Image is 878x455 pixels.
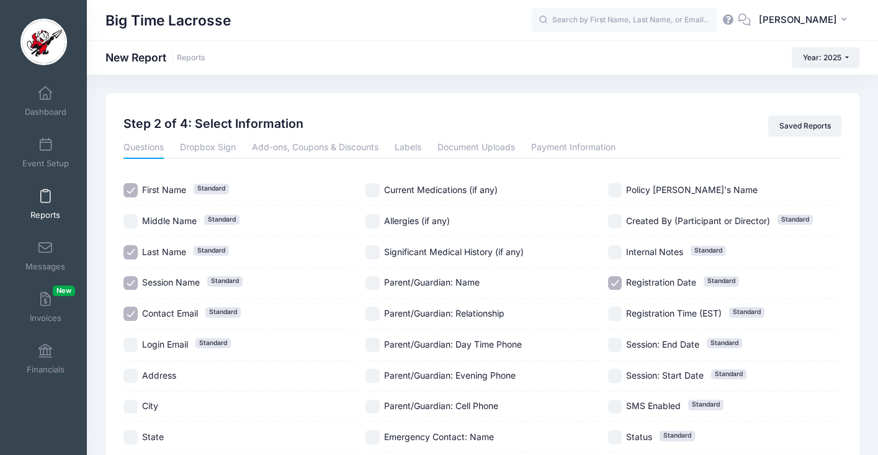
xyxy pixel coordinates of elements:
[180,137,236,159] a: Dropbox Sign
[608,400,622,414] input: SMS EnabledStandard
[626,277,696,287] span: Registration Date
[384,431,494,442] span: Emergency Contact: Name
[626,400,681,411] span: SMS Enabled
[27,364,65,375] span: Financials
[688,400,723,410] span: Standard
[437,137,515,159] a: Document Uploads
[123,115,303,133] h2: Step 2 of 4: Select Information
[384,277,480,287] span: Parent/Guardian: Name
[608,338,622,352] input: Session: End DateStandard
[123,137,164,159] a: Questions
[123,400,138,414] input: City
[142,370,176,381] span: Address
[53,286,75,296] span: New
[30,210,60,220] span: Reports
[205,307,241,317] span: Standard
[123,183,138,197] input: First NameStandard
[531,8,717,33] input: Search by First Name, Last Name, or Email...
[384,246,524,257] span: Significant Medical History (if any)
[142,246,186,257] span: Last Name
[384,215,450,226] span: Allergies (if any)
[142,400,158,411] span: City
[365,245,380,259] input: Significant Medical History (if any)
[608,307,622,321] input: Registration Time (EST)Standard
[194,184,229,194] span: Standard
[123,307,138,321] input: Contact EmailStandard
[252,137,379,159] a: Add-ons, Coupons & Discounts
[25,261,65,272] span: Messages
[608,276,622,291] input: Registration DateStandard
[16,182,75,226] a: Reports
[123,245,138,259] input: Last NameStandard
[16,337,75,381] a: Financials
[142,339,188,349] span: Login Email
[626,308,722,318] span: Registration Time (EST)
[608,245,622,259] input: Internal NotesStandard
[691,246,726,256] span: Standard
[16,286,75,329] a: InvoicesNew
[707,338,742,348] span: Standard
[142,215,197,226] span: Middle Name
[365,369,380,383] input: Parent/Guardian: Evening Phone
[16,79,75,123] a: Dashboard
[22,158,69,169] span: Event Setup
[395,137,421,159] a: Labels
[25,107,66,117] span: Dashboard
[123,214,138,228] input: Middle NameStandard
[711,369,746,379] span: Standard
[768,115,841,137] a: Saved Reports
[16,131,75,174] a: Event Setup
[30,313,61,323] span: Invoices
[123,276,138,291] input: Session NameStandard
[608,183,622,197] input: Policy [PERSON_NAME]'s Name
[626,184,758,195] span: Policy [PERSON_NAME]'s Name
[142,184,186,195] span: First Name
[759,13,837,27] span: [PERSON_NAME]
[626,339,699,349] span: Session: End Date
[384,308,504,318] span: Parent/Guardian: Relationship
[626,370,704,381] span: Session: Start Date
[142,308,198,318] span: Contact Email
[626,246,683,257] span: Internal Notes
[207,276,243,286] span: Standard
[608,214,622,228] input: Created By (Participant or Director)Standard
[194,246,229,256] span: Standard
[123,430,138,444] input: State
[105,6,231,35] h1: Big Time Lacrosse
[365,338,380,352] input: Parent/Guardian: Day Time Phone
[608,369,622,383] input: Session: Start DateStandard
[792,47,859,68] button: Year: 2025
[142,277,200,287] span: Session Name
[626,215,770,226] span: Created By (Participant or Director)
[123,338,138,352] input: Login EmailStandard
[384,370,516,381] span: Parent/Guardian: Evening Phone
[365,430,380,444] input: Emergency Contact: Name
[20,19,67,65] img: Big Time Lacrosse
[803,53,841,62] span: Year: 2025
[177,53,205,63] a: Reports
[384,339,522,349] span: Parent/Guardian: Day Time Phone
[16,234,75,277] a: Messages
[660,431,695,441] span: Standard
[195,338,231,348] span: Standard
[531,137,616,159] a: Payment Information
[384,184,498,195] span: Current Medications (if any)
[608,430,622,444] input: StatusStandard
[365,307,380,321] input: Parent/Guardian: Relationship
[729,307,764,317] span: Standard
[105,51,205,64] h1: New Report
[204,215,240,225] span: Standard
[365,276,380,291] input: Parent/Guardian: Name
[123,369,138,383] input: Address
[365,183,380,197] input: Current Medications (if any)
[777,215,813,225] span: Standard
[365,400,380,414] input: Parent/Guardian: Cell Phone
[365,214,380,228] input: Allergies (if any)
[704,276,739,286] span: Standard
[626,431,652,442] span: Status
[142,431,164,442] span: State
[751,6,859,35] button: [PERSON_NAME]
[384,400,498,411] span: Parent/Guardian: Cell Phone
